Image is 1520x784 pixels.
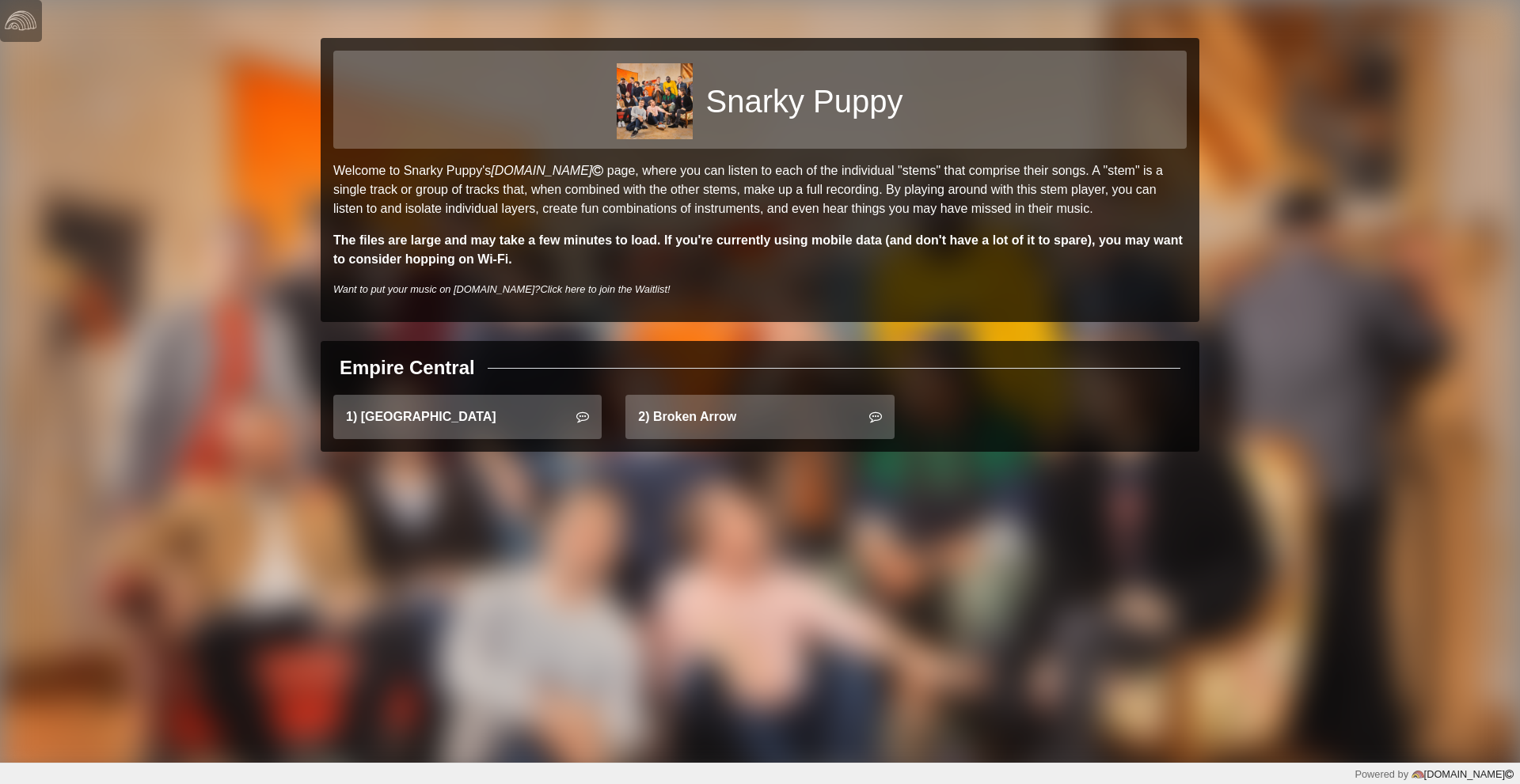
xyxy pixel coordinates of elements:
[491,164,606,177] a: [DOMAIN_NAME]
[540,283,670,295] a: Click here to join the Waitlist!
[1355,767,1514,782] div: Powered by
[1412,768,1424,781] img: logo-color-e1b8fa5219d03fcd66317c3d3cfaab08a3c62fe3c3b9b34d55d8365b78b1766b.png
[1408,768,1514,780] a: [DOMAIN_NAME]
[340,354,475,382] div: Empire Central
[5,5,36,36] img: logo-white-4c48a5e4bebecaebe01ca5a9d34031cfd3d4ef9ae749242e8c4bf12ef99f53e8.png
[625,395,894,439] a: 2) Broken Arrow
[333,233,1183,266] strong: The files are large and may take a few minutes to load. If you're currently using mobile data (an...
[617,63,693,139] img: b0ce2f957c79ba83289fe34b867a9dd4feee80d7bacaab490a73b75327e063d4.jpg
[333,161,1187,218] p: Welcome to Snarky Puppy's page, where you can listen to each of the individual "stems" that compr...
[705,82,902,120] h1: Snarky Puppy
[333,395,602,439] a: 1) [GEOGRAPHIC_DATA]
[333,283,671,295] i: Want to put your music on [DOMAIN_NAME]?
